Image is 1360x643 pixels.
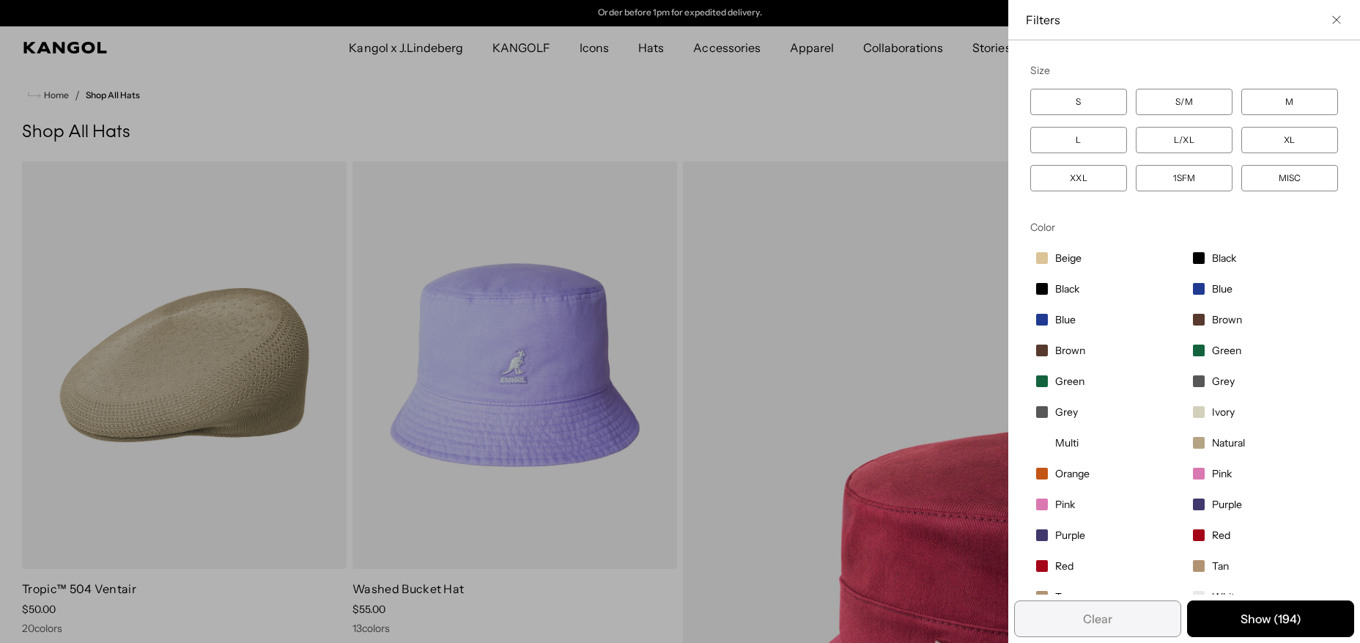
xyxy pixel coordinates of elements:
span: Grey [1212,375,1235,388]
span: Black [1212,251,1236,265]
span: Pink [1055,498,1075,511]
span: Brown [1055,344,1085,357]
label: S [1030,89,1127,115]
button: Remove all filters [1014,600,1181,637]
span: Green [1055,375,1084,388]
label: S/M [1136,89,1232,115]
span: Black [1055,282,1079,295]
span: Multi [1055,436,1079,449]
span: White [1212,590,1241,603]
div: Color [1030,221,1338,234]
span: Blue [1212,282,1232,295]
span: Tan [1212,559,1229,573]
span: Beige [1055,251,1082,265]
span: Purple [1212,498,1242,511]
span: Natural [1212,436,1245,449]
label: L [1030,127,1127,153]
span: Ivory [1212,405,1235,419]
label: MISC [1241,165,1338,191]
label: 1SFM [1136,165,1232,191]
span: Pink [1212,467,1232,480]
span: Brown [1212,313,1242,326]
span: Red [1055,559,1073,573]
label: L/XL [1136,127,1232,153]
span: Red [1212,529,1230,542]
label: XXL [1030,165,1127,191]
span: Filters [1026,12,1325,28]
span: Tan [1055,590,1072,603]
div: Size [1030,64,1338,77]
label: M [1241,89,1338,115]
button: Close filter list [1331,14,1342,26]
span: Purple [1055,529,1085,542]
span: Orange [1055,467,1090,480]
span: Green [1212,344,1241,357]
span: Blue [1055,313,1076,326]
button: Apply selected filters [1187,600,1354,637]
span: Grey [1055,405,1078,419]
label: XL [1241,127,1338,153]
